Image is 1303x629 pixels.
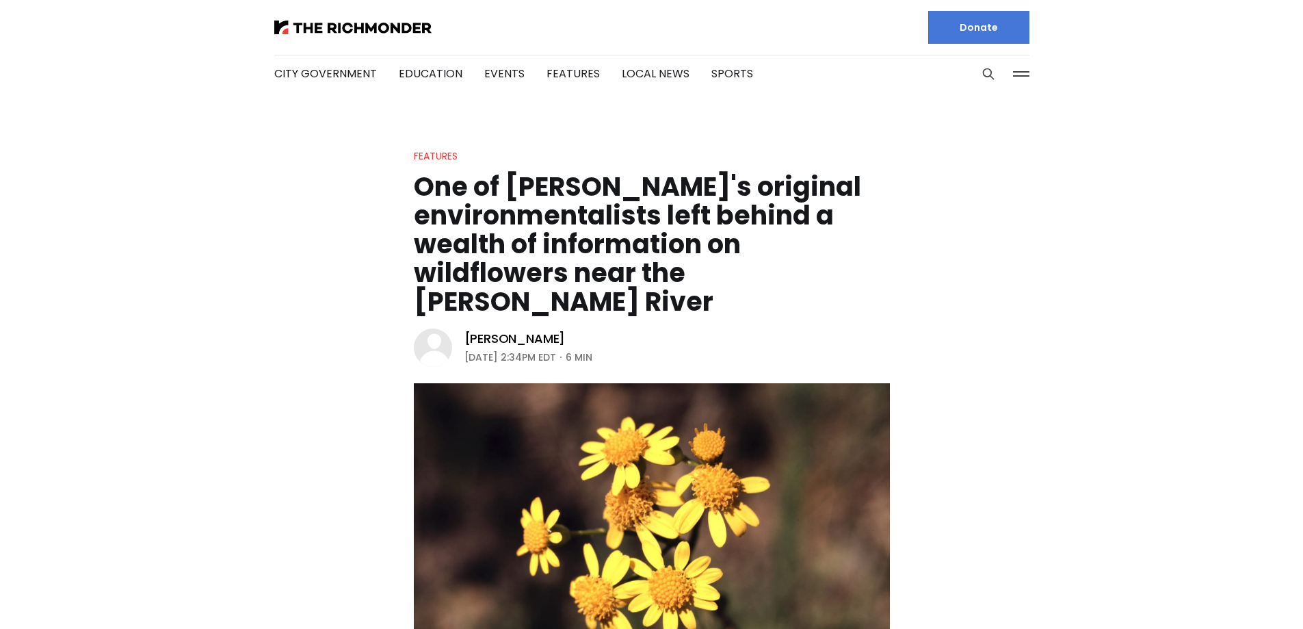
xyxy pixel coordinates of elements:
[414,172,890,316] h1: One of [PERSON_NAME]'s original environmentalists left behind a wealth of information on wildflow...
[566,349,592,365] span: 6 min
[274,21,432,34] img: The Richmonder
[274,66,377,81] a: City Government
[622,66,689,81] a: Local News
[978,64,999,84] button: Search this site
[484,66,525,81] a: Events
[1187,562,1303,629] iframe: portal-trigger
[464,331,566,347] a: [PERSON_NAME]
[711,66,753,81] a: Sports
[928,11,1029,44] a: Donate
[547,66,600,81] a: Features
[414,149,458,163] a: Features
[464,349,556,365] time: [DATE] 2:34PM EDT
[399,66,462,81] a: Education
